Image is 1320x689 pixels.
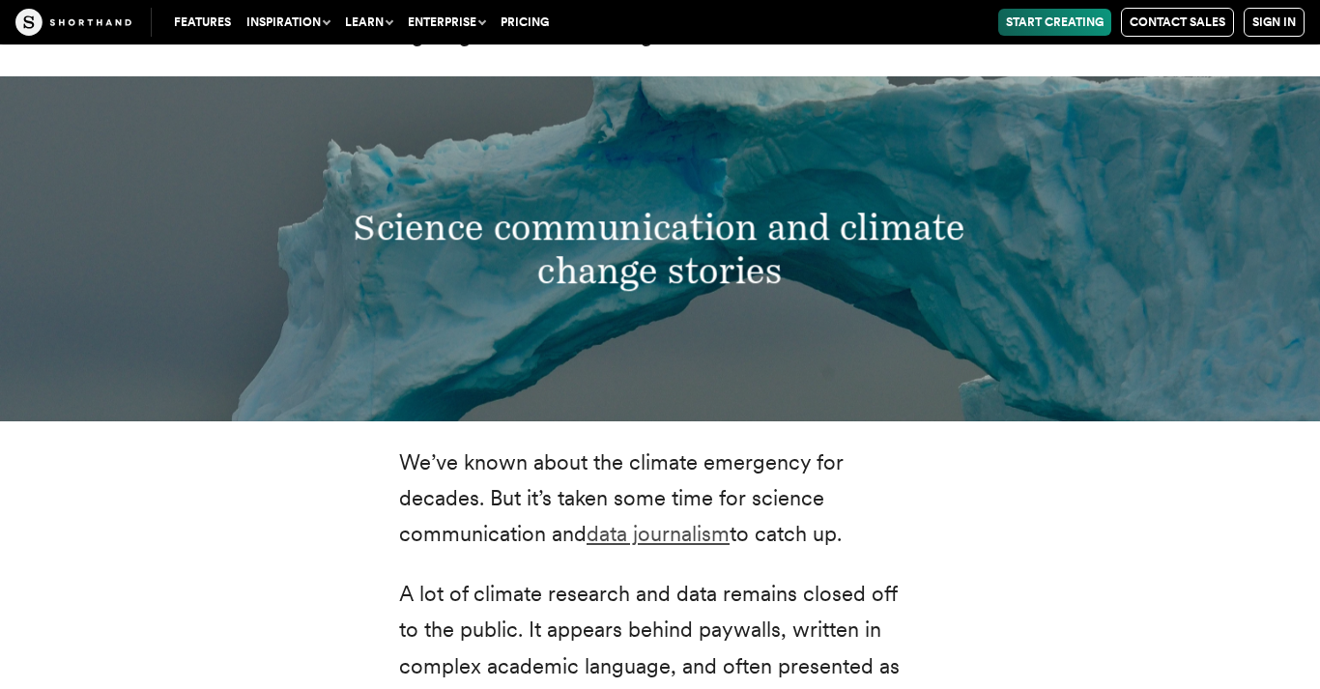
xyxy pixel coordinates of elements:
[239,9,337,36] button: Inspiration
[587,521,730,546] a: data journalism
[260,205,1060,292] h3: Science communication and climate change stories
[166,9,239,36] a: Features
[998,9,1111,36] a: Start Creating
[399,445,921,553] p: We’ve known about the climate emergency for decades. But it’s taken some time for science communi...
[493,9,557,36] a: Pricing
[15,9,131,36] img: The Craft
[400,9,493,36] button: Enterprise
[1244,8,1305,37] a: Sign in
[1121,8,1234,37] a: Contact Sales
[337,9,400,36] button: Learn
